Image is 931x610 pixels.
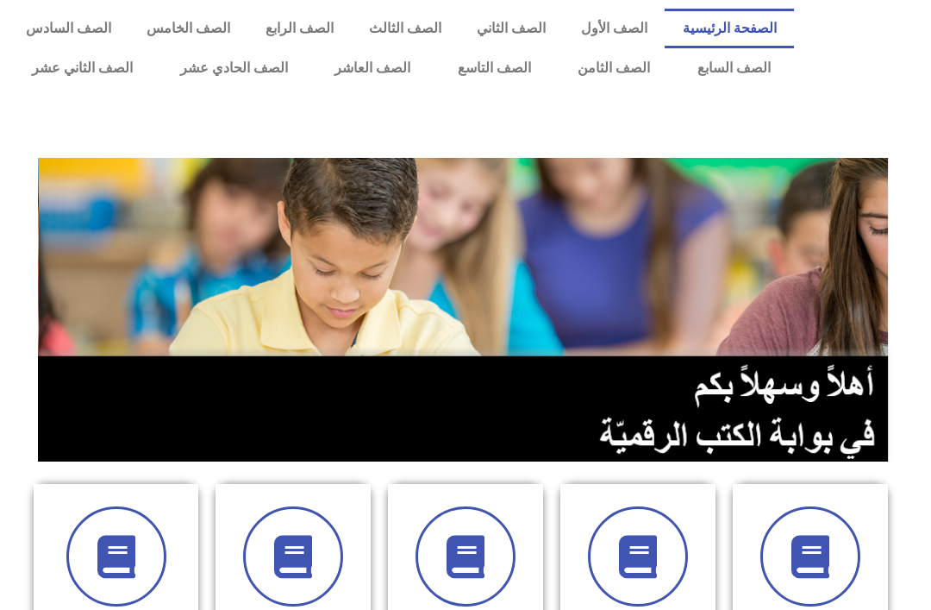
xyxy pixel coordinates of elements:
[434,48,554,88] a: الصف التاسع
[311,48,434,88] a: الصف العاشر
[563,9,665,48] a: الصف الأول
[129,9,248,48] a: الصف الخامس
[665,9,794,48] a: الصفحة الرئيسية
[673,48,794,88] a: الصف السابع
[248,9,352,48] a: الصف الرابع
[352,9,459,48] a: الصف الثالث
[554,48,674,88] a: الصف الثامن
[156,48,311,88] a: الصف الحادي عشر
[459,9,563,48] a: الصف الثاني
[9,48,157,88] a: الصف الثاني عشر
[9,9,129,48] a: الصف السادس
